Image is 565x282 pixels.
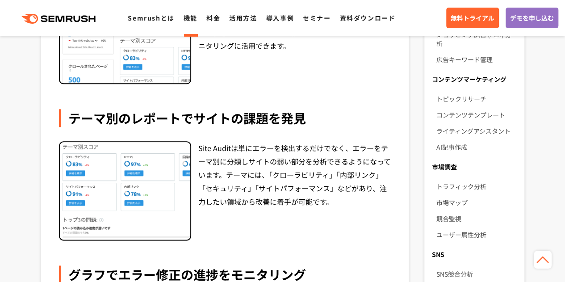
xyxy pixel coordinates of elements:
a: 料金 [206,13,220,22]
div: SNS [424,246,524,262]
a: ユーザー属性分析 [436,227,517,243]
a: ショッピング広告 (PLA) 分析 [436,26,517,51]
a: セミナー [303,13,331,22]
a: 無料トライアル [446,8,499,28]
div: Site Auditは単にエラーを検出するだけでなく、エラーをテーマ別に分類しサイトの弱い部分を分析できるようになっています。テーマには、「クローラビリティ」「内部リンク」「セキュリティ」「サイ... [198,141,391,240]
a: 広告キーワード管理 [436,51,517,67]
div: テーマ別のレポートでサイトの課題を発見 [59,109,391,127]
span: デモを申し込む [510,13,554,23]
a: 機能 [184,13,197,22]
a: 競合監視 [436,210,517,227]
a: 市場マップ [436,194,517,210]
iframe: Help widget launcher [485,247,555,272]
a: ライティングアシスタント [436,123,517,139]
a: 導入事例 [266,13,294,22]
a: トラフィック分析 [436,178,517,194]
div: コンテンツマーケティング [424,71,524,87]
a: 資料ダウンロード [339,13,395,22]
a: Semrushとは [128,13,174,22]
a: AI記事作成 [436,139,517,155]
div: 市場調査 [424,159,524,175]
a: 活用方法 [229,13,257,22]
a: SNS競合分析 [436,266,517,282]
a: コンテンツテンプレート [436,107,517,123]
a: デモを申し込む [506,8,558,28]
span: 無料トライアル [451,13,494,23]
a: トピックリサーチ [436,91,517,107]
img: サイト診断（Site Audit） テーマ別レポート [60,142,190,240]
